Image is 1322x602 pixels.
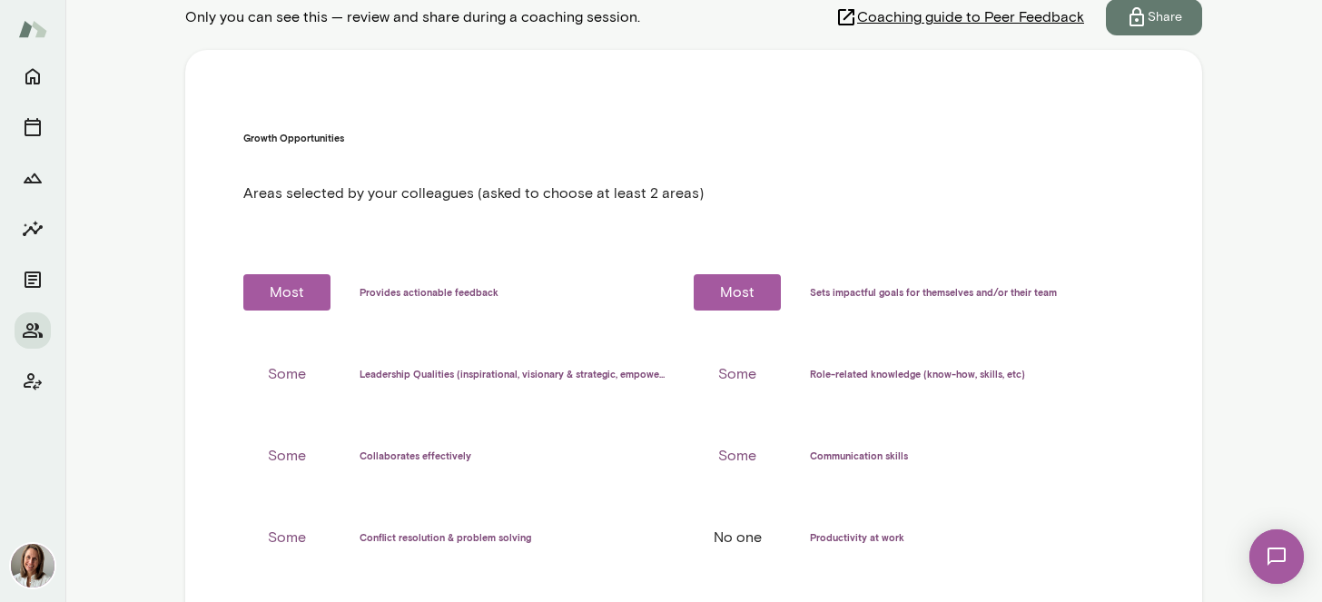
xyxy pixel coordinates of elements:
[15,211,51,247] button: Insights
[810,367,1025,381] h6: Role-related knowledge (know-how, skills, etc)
[243,131,1144,145] h6: Growth Opportunities
[15,109,51,145] button: Sessions
[268,447,306,464] span: Some
[185,6,640,28] span: Only you can see this — review and share during a coaching session.
[15,58,51,94] button: Home
[243,183,1144,204] p: Areas selected by your colleagues (asked to choose at least 2 areas)
[268,365,306,382] span: Some
[360,367,665,381] h6: Leadership Qualities (inspirational, visionary & strategic, empowerment & delegation, resilience)
[15,312,51,349] button: Members
[15,262,51,298] button: Documents
[718,365,756,382] span: Some
[718,447,756,464] span: Some
[714,528,762,546] span: No one
[857,6,1084,28] span: Coaching guide to Peer Feedback
[270,283,304,301] span: Most
[810,285,1057,300] h6: Sets impactful goals for themselves and/or their team
[360,449,471,463] h6: Collaborates effectively
[1148,8,1182,26] p: Share
[11,544,54,587] img: Andrea Mayendia
[15,160,51,196] button: Growth Plan
[18,12,47,46] img: Mento
[15,363,51,400] button: Client app
[360,285,498,300] h6: Provides actionable feedback
[720,283,755,301] span: Most
[810,449,908,463] h6: Communication skills
[810,530,904,545] h6: Productivity at work
[268,528,306,546] span: Some
[360,530,531,545] h6: Conflict resolution & problem solving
